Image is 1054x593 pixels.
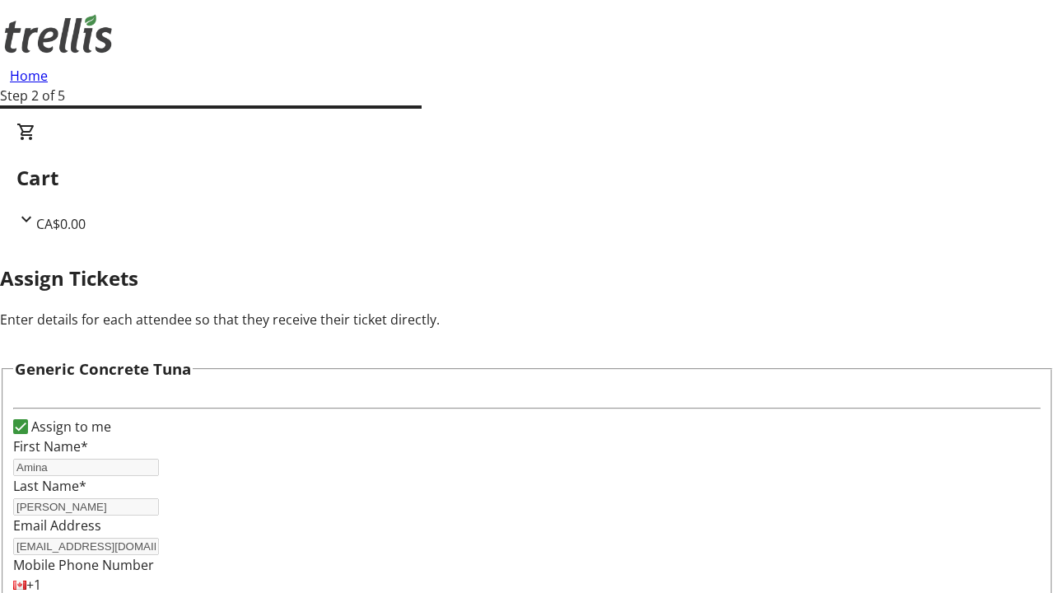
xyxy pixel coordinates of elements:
[13,516,101,535] label: Email Address
[13,556,154,574] label: Mobile Phone Number
[36,215,86,233] span: CA$0.00
[16,163,1038,193] h2: Cart
[15,357,191,381] h3: Generic Concrete Tuna
[13,477,86,495] label: Last Name*
[28,417,111,437] label: Assign to me
[16,122,1038,234] div: CartCA$0.00
[13,437,88,455] label: First Name*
